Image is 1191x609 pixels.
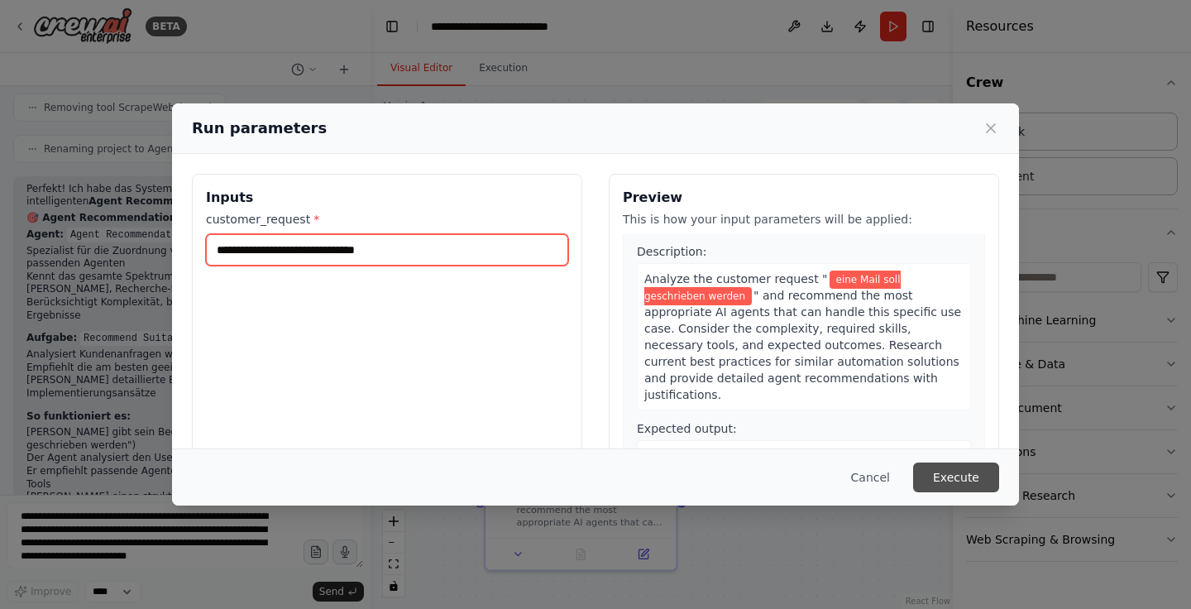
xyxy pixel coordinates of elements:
[838,463,903,492] button: Cancel
[644,289,961,401] span: " and recommend the most appropriate AI agents that can handle this specific use case. Consider t...
[637,245,706,258] span: Description:
[644,272,828,285] span: Analyze the customer request "
[623,188,985,208] h3: Preview
[913,463,999,492] button: Execute
[192,117,327,140] h2: Run parameters
[644,271,901,305] span: Variable: customer_request
[623,211,985,228] p: This is how your input parameters will be applied:
[637,422,737,435] span: Expected output:
[206,211,568,228] label: customer_request
[206,188,568,208] h3: Inputs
